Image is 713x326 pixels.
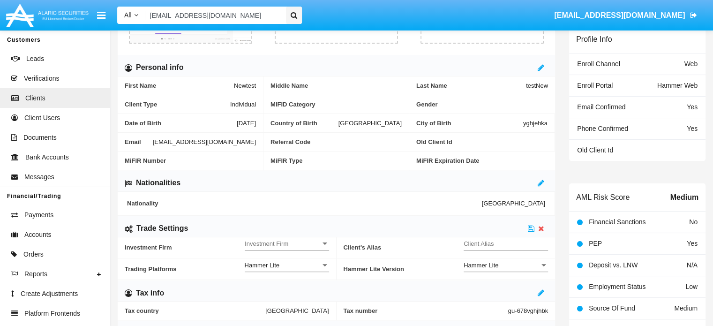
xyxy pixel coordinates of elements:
[145,7,283,24] input: Search
[270,120,338,127] span: Country of Birth
[687,261,698,269] span: N/A
[554,11,685,19] span: [EMAIL_ADDRESS][DOMAIN_NAME]
[136,62,183,73] h6: Personal info
[416,101,548,108] span: Gender
[124,11,132,19] span: All
[526,82,548,89] span: testNew
[25,93,45,103] span: Clients
[125,258,245,280] span: Trading Platforms
[577,146,613,154] span: Old Client Id
[237,120,256,127] span: [DATE]
[245,240,321,248] span: Investment Firm
[26,54,44,64] span: Leads
[523,120,548,127] span: yghjehka
[685,283,698,290] span: Low
[265,307,329,314] span: [GEOGRAPHIC_DATA]
[245,262,279,269] span: Hammer Lite
[687,125,698,132] span: Yes
[136,223,188,234] h6: Trade Settings
[125,157,256,164] span: MiFIR Number
[576,193,630,202] h6: AML Risk Score
[125,82,234,89] span: First Name
[657,82,698,89] span: Hammer Web
[117,10,145,20] a: All
[577,103,625,111] span: Email Confirmed
[125,138,153,145] span: Email
[24,172,54,182] span: Messages
[416,82,526,89] span: Last Name
[577,125,628,132] span: Phone Confirmed
[5,1,90,29] img: Logo image
[136,288,164,298] h6: Tax info
[687,240,698,247] span: Yes
[687,103,698,111] span: Yes
[576,35,612,44] h6: Profile Info
[270,101,402,108] span: MiFID Category
[684,60,698,68] span: Web
[125,101,230,108] span: Client Type
[270,138,402,145] span: Referral Code
[270,82,402,89] span: Middle Name
[689,218,698,226] span: No
[482,200,545,207] span: [GEOGRAPHIC_DATA]
[338,120,402,127] span: [GEOGRAPHIC_DATA]
[24,309,80,318] span: Platform Frontends
[670,192,698,203] span: Medium
[125,237,245,258] span: Investment Firm
[234,82,256,89] span: Newtest
[125,120,237,127] span: Date of Birth
[24,74,59,83] span: Verifications
[416,157,548,164] span: MiFIR Expiration Date
[550,2,701,29] a: [EMAIL_ADDRESS][DOMAIN_NAME]
[464,262,498,269] span: Hammer Lite
[589,240,602,247] span: PEP
[24,269,47,279] span: Reports
[24,210,53,220] span: Payments
[416,120,523,127] span: City of Birth
[24,230,52,240] span: Accounts
[577,60,620,68] span: Enroll Channel
[674,304,698,312] span: Medium
[136,178,180,188] h6: Nationalities
[23,133,57,143] span: Documents
[270,157,402,164] span: MiFIR Type
[589,261,638,269] span: Deposit vs. LNW
[23,250,44,259] span: Orders
[589,283,645,290] span: Employment Status
[153,138,256,145] span: [EMAIL_ADDRESS][DOMAIN_NAME]
[127,200,482,207] span: Nationality
[577,82,613,89] span: Enroll Portal
[21,289,78,299] span: Create Adjustments
[589,304,635,312] span: Source Of Fund
[25,152,69,162] span: Bank Accounts
[344,237,464,258] span: Client’s Alias
[230,101,256,108] span: Individual
[125,307,265,314] span: Tax country
[24,113,60,123] span: Client Users
[416,138,548,145] span: Old Client Id
[344,307,508,314] span: Tax number
[589,218,645,226] span: Financial Sanctions
[508,307,548,314] span: gu-678vghjhbk
[344,258,464,280] span: Hammer Lite Version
